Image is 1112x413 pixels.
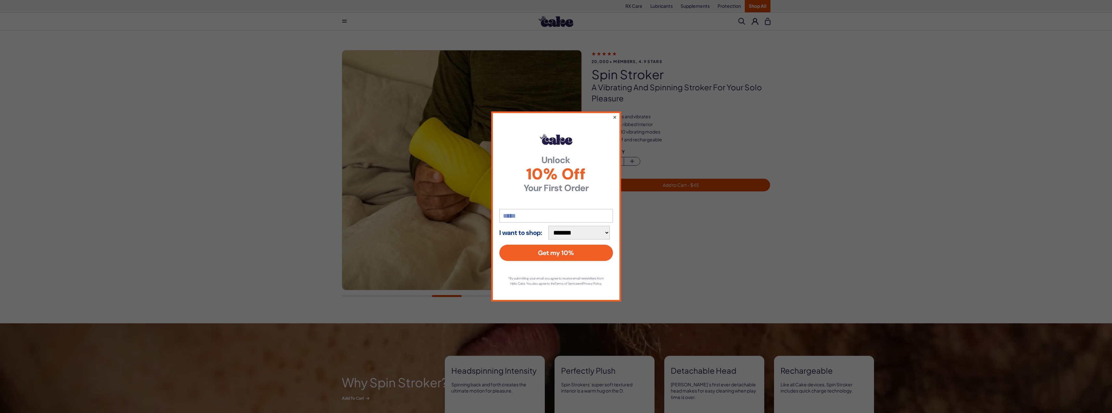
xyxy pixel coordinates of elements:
a: Terms of Service [555,281,578,286]
img: Hello Cake [540,134,572,145]
strong: Unlock [499,156,613,165]
button: Get my 10% [499,245,613,261]
span: 10% Off [499,166,613,182]
button: × [612,113,617,121]
strong: I want to shop: [499,229,542,236]
strong: Your First Order [499,184,613,193]
a: Privacy Policy [583,281,601,286]
p: *By submitting your email you agree to receive email newsletters from Hello Cake. You also agree ... [506,276,606,286]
